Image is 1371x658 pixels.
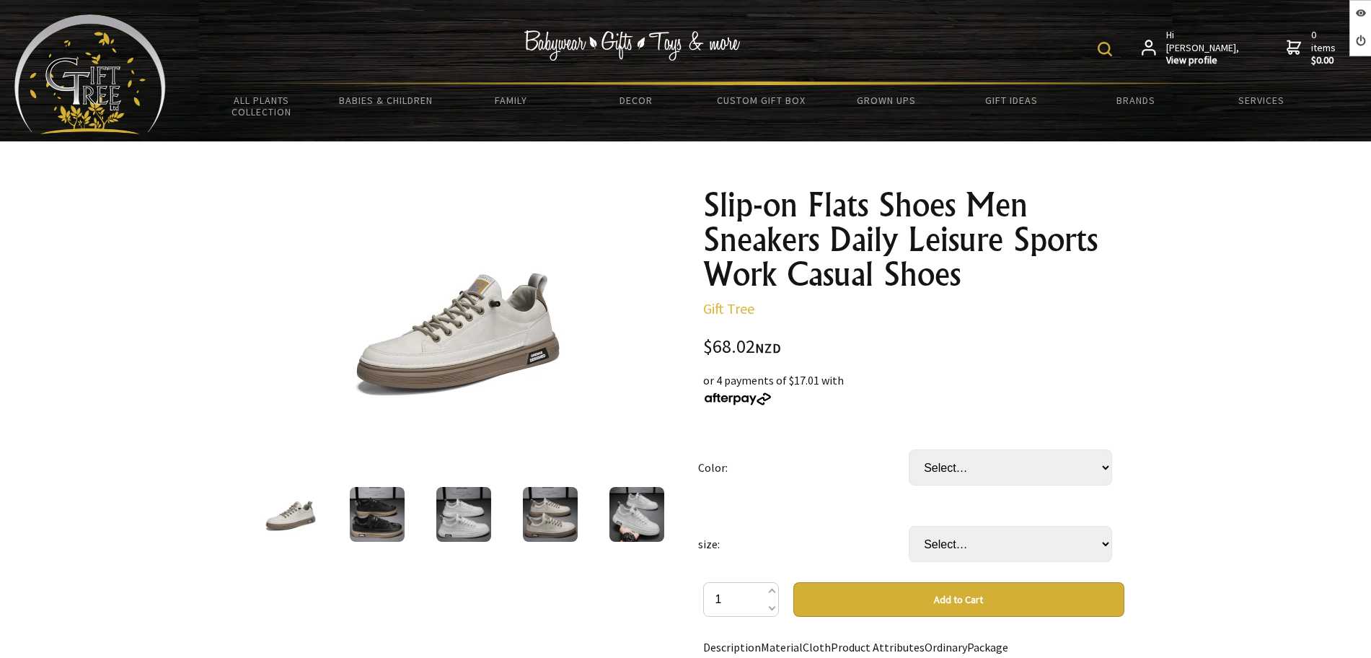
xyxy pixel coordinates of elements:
button: Add to Cart [793,582,1124,617]
img: product search [1098,42,1112,56]
a: Custom Gift Box [699,85,824,115]
img: Slip-on Flats Shoes Men Sneakers Daily Leisure Sports Work Casual Shoes [436,487,491,542]
strong: $0.00 [1311,54,1339,67]
a: Decor [573,85,698,115]
a: Gift Ideas [948,85,1073,115]
img: Slip-on Flats Shoes Men Sneakers Daily Leisure Sports Work Casual Shoes [609,487,664,542]
img: Babyware - Gifts - Toys and more... [14,14,166,134]
a: Babies & Children [324,85,449,115]
img: Slip-on Flats Shoes Men Sneakers Daily Leisure Sports Work Casual Shoes [345,216,570,441]
img: Slip-on Flats Shoes Men Sneakers Daily Leisure Sports Work Casual Shoes [350,487,405,542]
a: 0 items$0.00 [1287,29,1339,67]
div: $68.02 [703,338,1124,357]
a: All Plants Collection [199,85,324,127]
td: Color: [698,429,909,506]
img: Babywear - Gifts - Toys & more [524,30,740,61]
a: Hi [PERSON_NAME],View profile [1142,29,1240,67]
a: Services [1199,85,1323,115]
td: size: [698,506,909,582]
span: Hi [PERSON_NAME], [1166,29,1240,67]
a: Grown Ups [824,85,948,115]
div: or 4 payments of $17.01 with [703,372,1124,406]
a: Gift Tree [703,299,754,317]
strong: View profile [1166,54,1240,67]
span: 0 items [1311,28,1339,67]
a: Family [449,85,573,115]
a: Brands [1074,85,1199,115]
img: Slip-on Flats Shoes Men Sneakers Daily Leisure Sports Work Casual Shoes [523,487,578,542]
span: NZD [755,340,781,356]
img: Slip-on Flats Shoes Men Sneakers Daily Leisure Sports Work Casual Shoes [263,487,318,542]
img: Afterpay [703,392,772,405]
h1: Slip-on Flats Shoes Men Sneakers Daily Leisure Sports Work Casual Shoes [703,188,1124,291]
